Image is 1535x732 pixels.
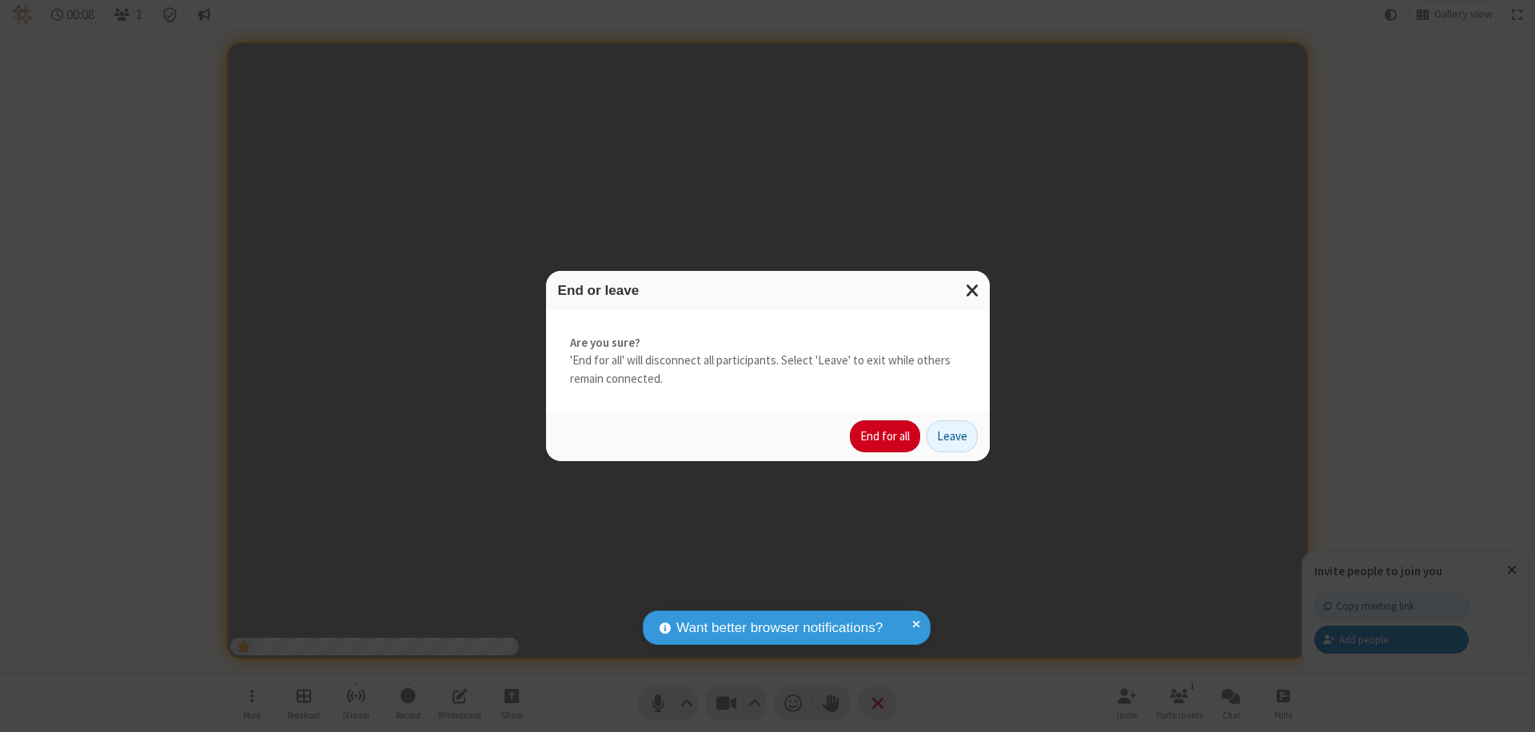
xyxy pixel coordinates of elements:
button: Leave [927,420,978,452]
button: Close modal [956,271,990,310]
button: End for all [850,420,920,452]
h3: End or leave [558,283,978,298]
span: Want better browser notifications? [676,618,883,639]
strong: Are you sure? [570,334,966,352]
div: 'End for all' will disconnect all participants. Select 'Leave' to exit while others remain connec... [546,310,990,412]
